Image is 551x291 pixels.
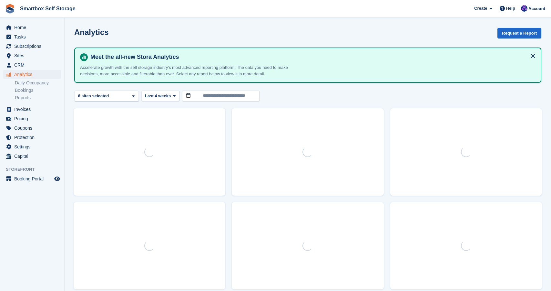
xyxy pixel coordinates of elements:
[497,28,541,38] button: Request a Report
[14,124,53,133] span: Coupons
[14,70,53,79] span: Analytics
[3,23,61,32] a: menu
[14,142,53,151] span: Settings
[14,42,53,51] span: Subscriptions
[14,114,53,123] span: Pricing
[3,70,61,79] a: menu
[14,133,53,142] span: Protection
[145,93,171,99] span: Last 4 weeks
[14,105,53,114] span: Invoices
[14,152,53,161] span: Capital
[88,53,536,61] h4: Meet the all-new Stora Analytics
[3,42,61,51] a: menu
[14,174,53,183] span: Booking Portal
[141,91,179,101] button: Last 4 weeks
[14,51,53,60] span: Sites
[528,5,545,12] span: Account
[5,4,15,14] img: stora-icon-8386f47178a22dfd0bd8f6a31ec36ba5ce8667c1dd55bd0f319d3a0aa187defe.svg
[15,80,61,86] a: Daily Occupancy
[521,5,527,12] img: Mattias Ekendahl
[3,152,61,161] a: menu
[506,5,515,12] span: Help
[74,28,109,37] h2: Analytics
[3,142,61,151] a: menu
[53,175,61,183] a: Preview store
[77,93,111,99] div: 6 sites selected
[3,174,61,183] a: menu
[14,23,53,32] span: Home
[3,124,61,133] a: menu
[80,64,306,77] p: Accelerate growth with the self storage industry's most advanced reporting platform. The data you...
[14,60,53,70] span: CRM
[3,133,61,142] a: menu
[15,95,61,101] a: Reports
[3,105,61,114] a: menu
[3,32,61,41] a: menu
[14,32,53,41] span: Tasks
[15,87,61,93] a: Bookings
[474,5,487,12] span: Create
[3,51,61,60] a: menu
[3,60,61,70] a: menu
[6,166,64,173] span: Storefront
[3,114,61,123] a: menu
[17,3,78,14] a: Smartbox Self Storage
